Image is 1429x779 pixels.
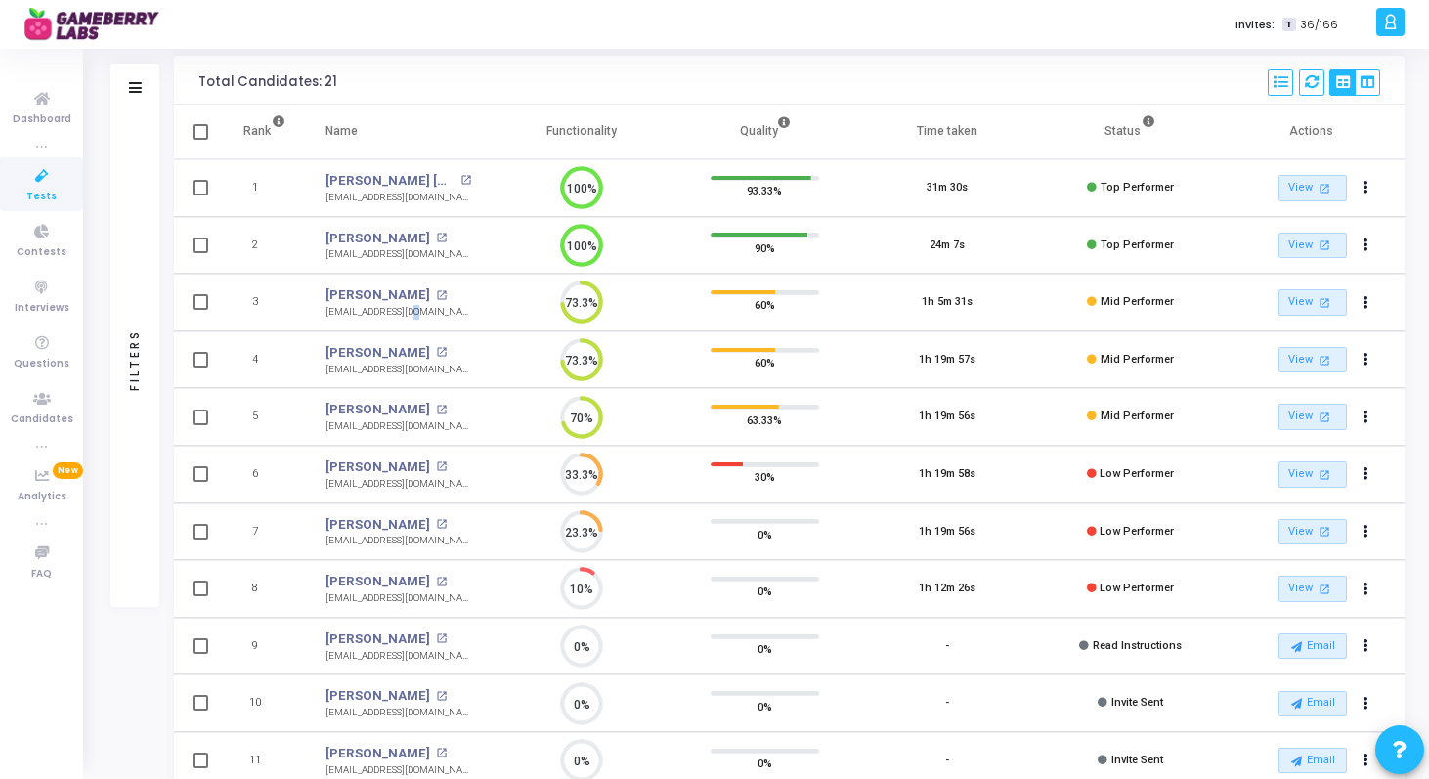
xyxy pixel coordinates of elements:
span: 0% [758,582,772,601]
div: 31m 30s [927,180,968,196]
div: - [945,753,949,769]
div: [EMAIL_ADDRESS][DOMAIN_NAME] [325,649,471,664]
span: 63.33% [747,410,782,429]
mat-icon: open_in_new [436,577,447,587]
span: 0% [758,754,772,773]
div: 1h 12m 26s [919,581,975,597]
a: [PERSON_NAME] [325,686,430,706]
td: 8 [223,560,306,618]
mat-icon: open_in_new [460,175,471,186]
mat-icon: open_in_new [436,633,447,644]
div: - [945,695,949,712]
div: [EMAIL_ADDRESS][DOMAIN_NAME] [325,305,471,320]
a: [PERSON_NAME] [325,744,430,763]
mat-icon: open_in_new [1316,409,1332,425]
span: 93.33% [747,181,782,200]
div: Time taken [917,120,977,142]
div: Name [325,120,358,142]
a: View [1278,576,1347,602]
button: Actions [1353,747,1380,774]
a: View [1278,404,1347,430]
div: 1h 5m 31s [922,294,973,311]
th: Rank [223,105,306,159]
mat-icon: open_in_new [1316,352,1332,368]
div: Filters [126,252,144,467]
div: 1h 19m 56s [919,524,975,541]
mat-icon: open_in_new [436,748,447,758]
span: 60% [755,353,775,372]
a: View [1278,461,1347,488]
div: 1h 19m 57s [919,352,975,368]
mat-icon: open_in_new [436,461,447,472]
th: Status [1039,105,1222,159]
span: Low Performer [1100,467,1174,480]
mat-icon: open_in_new [1316,294,1332,311]
span: T [1282,18,1295,32]
div: [EMAIL_ADDRESS][DOMAIN_NAME] [325,419,471,434]
div: [EMAIL_ADDRESS][DOMAIN_NAME] [325,247,471,262]
span: 0% [758,696,772,715]
button: Actions [1353,289,1380,317]
mat-icon: open_in_new [436,691,447,702]
span: Candidates [11,411,73,428]
div: [EMAIL_ADDRESS][DOMAIN_NAME] [325,477,471,492]
span: New [53,462,83,479]
span: Dashboard [13,111,71,128]
button: Actions [1353,518,1380,545]
a: View [1278,233,1347,259]
div: 1h 19m 56s [919,409,975,425]
button: Email [1278,633,1347,659]
a: [PERSON_NAME] [PERSON_NAME] [325,171,455,191]
button: Actions [1353,461,1380,489]
mat-icon: open_in_new [436,519,447,530]
div: [EMAIL_ADDRESS][DOMAIN_NAME] [325,191,471,205]
div: Total Candidates: 21 [198,74,337,90]
mat-icon: open_in_new [436,347,447,358]
span: Mid Performer [1101,410,1174,422]
button: Actions [1353,404,1380,431]
a: [PERSON_NAME] [325,285,430,305]
a: View [1278,289,1347,316]
div: [EMAIL_ADDRESS][DOMAIN_NAME] [325,763,471,778]
td: 7 [223,503,306,561]
div: 24m 7s [930,238,965,254]
th: Actions [1222,105,1405,159]
mat-icon: open_in_new [436,290,447,301]
div: [EMAIL_ADDRESS][DOMAIN_NAME] [325,591,471,606]
span: 90% [755,238,775,257]
span: Mid Performer [1101,295,1174,308]
span: 0% [758,524,772,543]
span: Low Performer [1100,582,1174,594]
mat-icon: open_in_new [1316,180,1332,196]
th: Quality [673,105,856,159]
a: [PERSON_NAME] [325,229,430,248]
td: 2 [223,217,306,275]
span: Top Performer [1101,238,1174,251]
td: 6 [223,446,306,503]
mat-icon: open_in_new [1316,523,1332,540]
button: Actions [1353,175,1380,202]
span: Contests [17,244,66,261]
button: Actions [1353,576,1380,603]
span: Top Performer [1101,181,1174,194]
span: 36/166 [1300,17,1338,33]
td: 3 [223,274,306,331]
div: - [945,638,949,655]
span: Invite Sent [1111,754,1163,766]
a: [PERSON_NAME] [325,572,430,591]
button: Actions [1353,232,1380,259]
label: Invites: [1235,17,1275,33]
button: Actions [1353,690,1380,717]
a: View [1278,347,1347,373]
a: [PERSON_NAME] [325,400,430,419]
a: View [1278,519,1347,545]
mat-icon: open_in_new [436,405,447,415]
span: 60% [755,295,775,315]
span: Read Instructions [1093,639,1182,652]
span: Low Performer [1100,525,1174,538]
span: Questions [14,356,69,372]
a: [PERSON_NAME] [325,515,430,535]
a: [PERSON_NAME] [325,629,430,649]
button: Actions [1353,632,1380,660]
